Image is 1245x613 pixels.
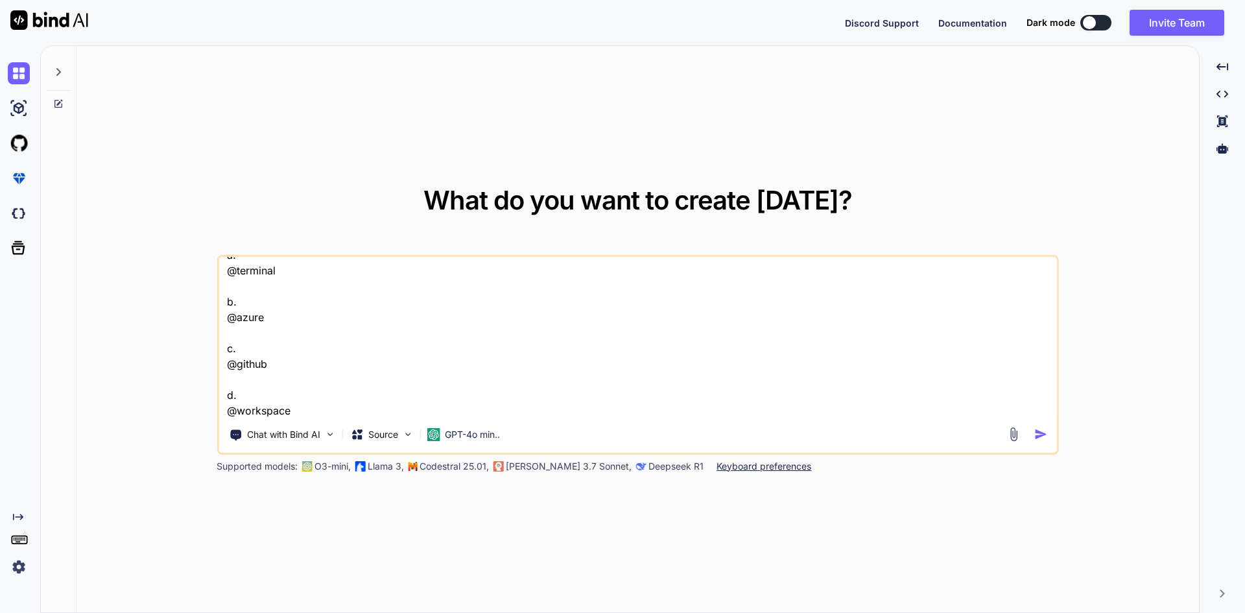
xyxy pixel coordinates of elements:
[938,18,1007,29] span: Documentation
[8,167,30,189] img: premium
[938,16,1007,30] button: Documentation
[493,461,503,472] img: claude
[423,184,852,216] span: What do you want to create [DATE]?
[635,461,646,472] img: claude
[1026,16,1075,29] span: Dark mode
[1130,10,1224,36] button: Invite Team
[1034,427,1048,441] img: icon
[420,460,489,473] p: Codestral 25.01,
[10,10,88,30] img: Bind AI
[8,132,30,154] img: githubLight
[845,16,919,30] button: Discord Support
[402,429,413,440] img: Pick Models
[445,428,500,441] p: GPT-4o min..
[8,202,30,224] img: darkCloudIdeIcon
[648,460,704,473] p: Deepseek R1
[217,460,298,473] p: Supported models:
[8,62,30,84] img: chat
[219,257,1057,418] textarea: Which agent is best for managing cloud services and deployments? a. @terminal b. @azure c. @githu...
[8,556,30,578] img: settings
[408,462,417,471] img: Mistral-AI
[506,460,632,473] p: [PERSON_NAME] 3.7 Sonnet,
[427,428,440,441] img: GPT-4o mini
[247,428,320,441] p: Chat with Bind AI
[314,460,351,473] p: O3-mini,
[845,18,919,29] span: Discord Support
[302,461,312,472] img: GPT-4
[368,460,404,473] p: Llama 3,
[717,460,811,473] p: Keyboard preferences
[1006,427,1021,442] img: attachment
[355,461,365,472] img: Llama2
[368,428,398,441] p: Source
[324,429,335,440] img: Pick Tools
[8,97,30,119] img: ai-studio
